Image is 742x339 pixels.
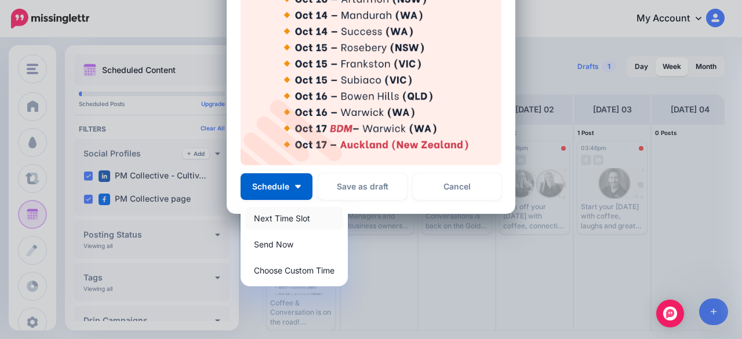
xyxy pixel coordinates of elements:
div: Schedule [241,202,348,286]
a: Cancel [413,173,501,200]
a: Next Time Slot [245,207,343,229]
div: Open Intercom Messenger [656,300,684,327]
button: Schedule [241,173,312,200]
span: Schedule [252,183,289,191]
img: arrow-down-white.png [295,185,301,188]
a: Send Now [245,233,343,256]
button: Save as draft [318,173,407,200]
a: Choose Custom Time [245,259,343,282]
